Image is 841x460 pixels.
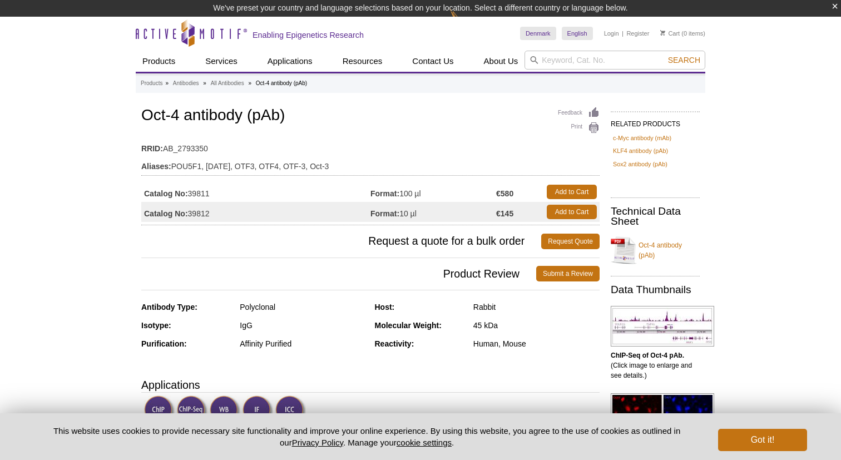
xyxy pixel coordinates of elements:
[370,209,399,219] strong: Format:
[473,320,600,330] div: 45 kDa
[473,302,600,312] div: Rabbit
[256,80,307,86] li: Oct-4 antibody (pAb)
[141,137,600,155] td: AB_2793350
[541,234,600,249] a: Request Quote
[611,234,700,267] a: Oct-4 antibody (pAb)
[275,395,306,426] img: Immunocytochemistry Validated
[141,234,541,249] span: Request a quote for a bulk order
[450,8,479,34] img: Change Here
[536,266,600,281] a: Submit a Review
[558,107,600,119] a: Feedback
[34,425,700,448] p: This website uses cookies to provide necessary site functionality and improve your online experie...
[248,80,251,86] li: »
[370,202,496,222] td: 10 µl
[405,51,460,72] a: Contact Us
[336,51,389,72] a: Resources
[144,209,188,219] strong: Catalog No:
[660,27,705,40] li: (0 items)
[611,350,700,380] p: (Click image to enlarge and see details.)
[375,321,442,330] strong: Molecular Weight:
[370,182,496,202] td: 100 µl
[477,51,525,72] a: About Us
[141,202,370,222] td: 39812
[370,189,399,199] strong: Format:
[141,107,600,126] h1: Oct-4 antibody (pAb)
[240,302,366,312] div: Polyclonal
[141,182,370,202] td: 39811
[141,303,197,311] strong: Antibody Type:
[141,339,187,348] strong: Purification:
[613,133,671,143] a: c-Myc antibody (mAb)
[668,56,700,65] span: Search
[547,185,597,199] a: Add to Cart
[253,30,364,40] h2: Enabling Epigenetics Research
[240,339,366,349] div: Affinity Purified
[718,429,807,451] button: Got it!
[177,395,207,426] img: ChIP-Seq Validated
[611,393,714,446] img: Oct-4 antibody (pAb) tested by immunofluorescence.
[210,395,240,426] img: Western Blot Validated
[141,161,171,171] strong: Aliases:
[375,339,414,348] strong: Reactivity:
[141,78,162,88] a: Products
[547,205,597,219] a: Add to Cart
[211,78,244,88] a: All Antibodies
[243,395,273,426] img: Immunofluorescence Validated
[613,159,667,169] a: Sox2 antibody (pAb)
[558,122,600,134] a: Print
[665,55,704,65] button: Search
[375,303,395,311] strong: Host:
[613,146,668,156] a: KLF4 antibody (pAb)
[660,29,680,37] a: Cart
[203,80,206,86] li: »
[496,189,513,199] strong: €580
[660,30,665,36] img: Your Cart
[165,80,169,86] li: »
[611,206,700,226] h2: Technical Data Sheet
[626,29,649,37] a: Register
[604,29,619,37] a: Login
[562,27,593,40] a: English
[141,266,536,281] span: Product Review
[136,51,182,72] a: Products
[397,438,452,447] button: cookie settings
[520,27,556,40] a: Denmark
[240,320,366,330] div: IgG
[261,51,319,72] a: Applications
[141,321,171,330] strong: Isotype:
[173,78,199,88] a: Antibodies
[141,144,163,154] strong: RRID:
[611,306,714,347] img: Oct-4 antibody (pAb) tested by ChIP-Seq.
[611,352,684,359] b: ChIP-Seq of Oct-4 pAb.
[292,438,343,447] a: Privacy Policy
[144,189,188,199] strong: Catalog No:
[473,339,600,349] div: Human, Mouse
[141,377,600,393] h3: Applications
[144,395,175,426] img: ChIP Validated
[496,209,513,219] strong: €145
[622,27,624,40] li: |
[611,285,700,295] h2: Data Thumbnails
[141,155,600,172] td: POU5F1, [DATE], OTF3, OTF4, OTF-3, Oct-3
[199,51,244,72] a: Services
[525,51,705,70] input: Keyword, Cat. No.
[611,111,700,131] h2: RELATED PRODUCTS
